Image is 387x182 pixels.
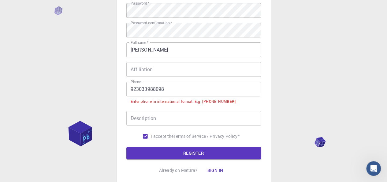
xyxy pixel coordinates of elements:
[30,3,47,8] h1: Mat3ra
[29,135,34,140] button: Upload attachment
[39,135,44,140] button: Start recording
[202,164,228,176] button: Sign in
[366,161,381,176] iframe: Intercom live chat
[173,133,239,139] a: Terms of Service / Privacy Policy*
[173,133,239,139] p: Terms of Service / Privacy Policy *
[131,20,172,25] label: Password confirmation
[131,1,149,6] label: Password
[5,122,117,133] textarea: Message…
[131,40,148,45] label: Fullname
[107,2,118,14] div: Close
[126,147,261,159] button: REGISTER
[131,79,141,84] label: Phone
[19,135,24,140] button: Gif picker
[159,167,198,173] p: Already on Mat3ra?
[17,3,27,13] img: Profile image for Timur
[151,133,174,139] span: I accept the
[105,133,115,142] button: Send a message…
[4,2,16,14] button: go back
[131,99,236,105] div: Enter phone in international format. E.g. [PHONE_NUMBER]
[35,8,69,14] p: Back later [DATE]
[9,135,14,140] button: Emoji picker
[96,2,107,14] button: Home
